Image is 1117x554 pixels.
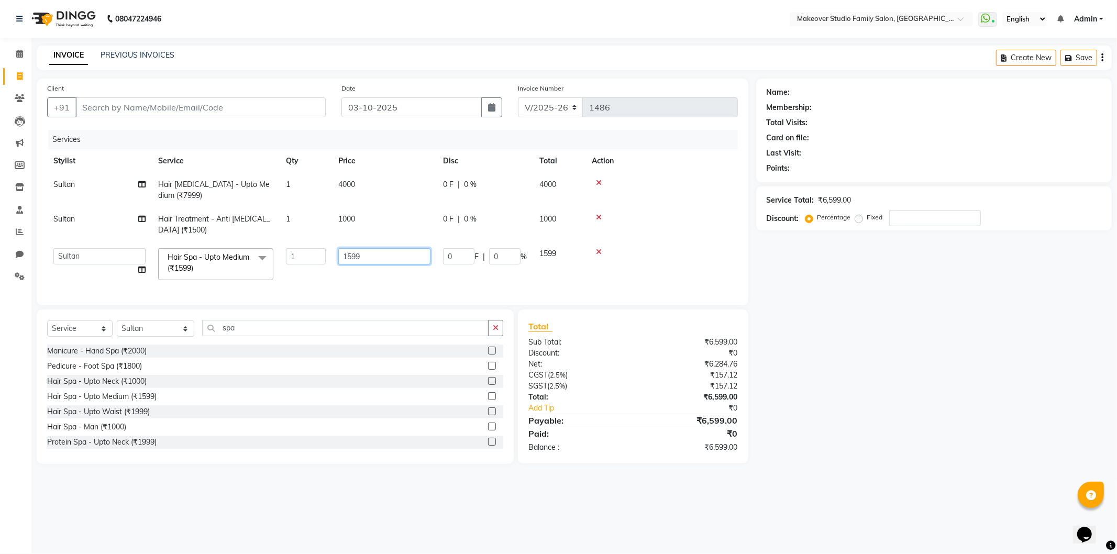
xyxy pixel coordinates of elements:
[521,370,633,381] div: ( )
[528,370,548,380] span: CGST
[633,348,746,359] div: ₹0
[47,422,126,433] div: Hair Spa - Man (₹1000)
[47,361,142,372] div: Pedicure - Foot Spa (₹1800)
[521,442,633,453] div: Balance :
[158,180,270,200] span: Hair [MEDICAL_DATA] - Upto Medium (₹7999)
[437,149,533,173] th: Disc
[286,180,290,189] span: 1
[47,406,150,417] div: Hair Spa - Upto Waist (₹1999)
[443,179,454,190] span: 0 F
[158,214,270,235] span: Hair Treatment - Anti [MEDICAL_DATA] (₹1500)
[75,97,326,117] input: Search by Name/Mobile/Email/Code
[767,213,799,224] div: Discount:
[767,117,808,128] div: Total Visits:
[338,214,355,224] span: 1000
[47,376,147,387] div: Hair Spa - Upto Neck (₹1000)
[47,391,157,402] div: Hair Spa - Upto Medium (₹1599)
[521,381,633,392] div: ( )
[286,214,290,224] span: 1
[47,346,147,357] div: Manicure - Hand Spa (₹2000)
[1060,50,1097,66] button: Save
[464,214,477,225] span: 0 %
[193,263,198,273] a: x
[521,337,633,348] div: Sub Total:
[53,180,75,189] span: Sultan
[633,359,746,370] div: ₹6,284.76
[819,195,851,206] div: ₹6,599.00
[332,149,437,173] th: Price
[47,84,64,93] label: Client
[767,148,802,159] div: Last Visit:
[521,392,633,403] div: Total:
[1074,14,1097,25] span: Admin
[521,427,633,440] div: Paid:
[550,371,566,379] span: 2.5%
[996,50,1056,66] button: Create New
[474,251,479,262] span: F
[27,4,98,34] img: logo
[633,381,746,392] div: ₹157.12
[202,320,489,336] input: Search or Scan
[464,179,477,190] span: 0 %
[528,381,547,391] span: SGST
[539,180,556,189] span: 4000
[767,87,790,98] div: Name:
[47,437,157,448] div: Protein Spa - Upto Neck (₹1999)
[633,414,746,427] div: ₹6,599.00
[549,382,565,390] span: 2.5%
[521,251,527,262] span: %
[533,149,585,173] th: Total
[767,132,810,143] div: Card on file:
[633,337,746,348] div: ₹6,599.00
[1073,512,1107,544] iframe: chat widget
[767,163,790,174] div: Points:
[633,442,746,453] div: ₹6,599.00
[53,214,75,224] span: Sultan
[633,427,746,440] div: ₹0
[652,403,746,414] div: ₹0
[152,149,280,173] th: Service
[101,50,174,60] a: PREVIOUS INVOICES
[521,348,633,359] div: Discount:
[767,195,814,206] div: Service Total:
[867,213,883,222] label: Fixed
[338,180,355,189] span: 4000
[458,179,460,190] span: |
[521,403,652,414] a: Add Tip
[115,4,161,34] b: 08047224946
[168,252,249,273] span: Hair Spa - Upto Medium (₹1599)
[817,213,851,222] label: Percentage
[48,130,746,149] div: Services
[443,214,454,225] span: 0 F
[585,149,738,173] th: Action
[521,359,633,370] div: Net:
[767,102,812,113] div: Membership:
[458,214,460,225] span: |
[47,97,76,117] button: +91
[341,84,356,93] label: Date
[539,249,556,258] span: 1599
[47,149,152,173] th: Stylist
[528,321,552,332] span: Total
[49,46,88,65] a: INVOICE
[633,370,746,381] div: ₹157.12
[518,84,563,93] label: Invoice Number
[280,149,332,173] th: Qty
[521,414,633,427] div: Payable:
[539,214,556,224] span: 1000
[633,392,746,403] div: ₹6,599.00
[483,251,485,262] span: |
